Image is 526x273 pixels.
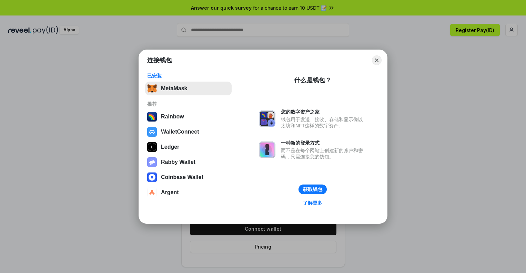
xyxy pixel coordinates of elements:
div: 推荐 [147,101,230,107]
div: 您的数字资产之家 [281,109,366,115]
div: 了解更多 [303,200,322,206]
img: svg+xml,%3Csvg%20xmlns%3D%22http%3A%2F%2Fwww.w3.org%2F2000%2Fsvg%22%20width%3D%2228%22%20height%3... [147,142,157,152]
div: 获取钱包 [303,186,322,192]
div: Ledger [161,144,179,150]
div: Rabby Wallet [161,159,195,165]
div: 什么是钱包？ [294,76,331,84]
button: Argent [145,186,232,199]
img: svg+xml,%3Csvg%20width%3D%2228%22%20height%3D%2228%22%20viewBox%3D%220%200%2028%2028%22%20fill%3D... [147,172,157,182]
h1: 连接钱包 [147,56,172,64]
img: svg+xml,%3Csvg%20xmlns%3D%22http%3A%2F%2Fwww.w3.org%2F2000%2Fsvg%22%20fill%3D%22none%22%20viewBox... [147,157,157,167]
div: Coinbase Wallet [161,174,203,180]
div: 一种新的登录方式 [281,140,366,146]
div: Argent [161,189,179,196]
img: svg+xml,%3Csvg%20width%3D%2228%22%20height%3D%2228%22%20viewBox%3D%220%200%2028%2028%22%20fill%3D... [147,188,157,197]
button: Rainbow [145,110,232,124]
button: Close [372,55,382,65]
img: svg+xml,%3Csvg%20xmlns%3D%22http%3A%2F%2Fwww.w3.org%2F2000%2Fsvg%22%20fill%3D%22none%22%20viewBox... [259,111,275,127]
img: svg+xml,%3Csvg%20width%3D%22120%22%20height%3D%22120%22%20viewBox%3D%220%200%20120%20120%22%20fil... [147,112,157,122]
button: Rabby Wallet [145,155,232,169]
button: Ledger [145,140,232,154]
div: WalletConnect [161,129,199,135]
button: MetaMask [145,82,232,95]
div: 钱包用于发送、接收、存储和显示像以太坊和NFT这样的数字资产。 [281,116,366,129]
button: 获取钱包 [299,185,327,194]
img: svg+xml,%3Csvg%20width%3D%2228%22%20height%3D%2228%22%20viewBox%3D%220%200%2028%2028%22%20fill%3D... [147,127,157,137]
div: 而不是在每个网站上创建新的账户和密码，只需连接您的钱包。 [281,147,366,160]
button: WalletConnect [145,125,232,139]
div: Rainbow [161,114,184,120]
img: svg+xml,%3Csvg%20xmlns%3D%22http%3A%2F%2Fwww.w3.org%2F2000%2Fsvg%22%20fill%3D%22none%22%20viewBox... [259,141,275,158]
a: 了解更多 [299,198,326,207]
img: svg+xml,%3Csvg%20fill%3D%22none%22%20height%3D%2233%22%20viewBox%3D%220%200%2035%2033%22%20width%... [147,84,157,93]
button: Coinbase Wallet [145,170,232,184]
div: MetaMask [161,85,187,92]
div: 已安装 [147,73,230,79]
